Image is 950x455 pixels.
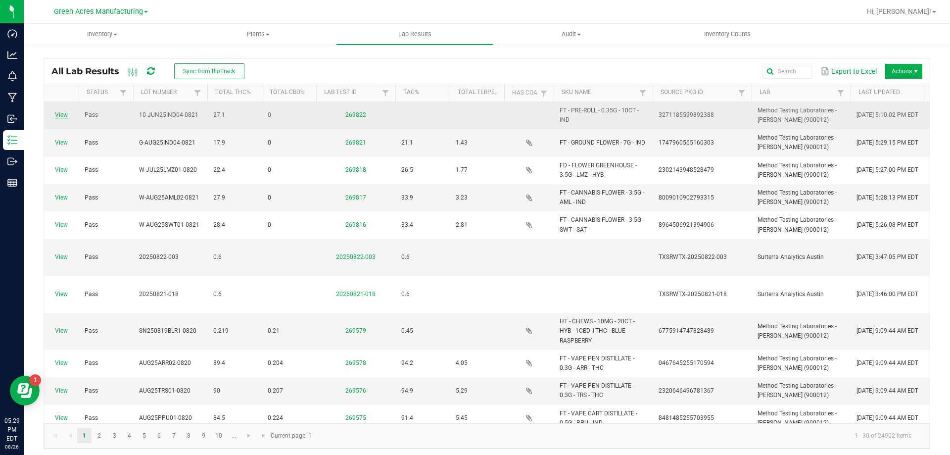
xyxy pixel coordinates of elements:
[538,87,550,100] a: Filter
[180,24,336,45] a: Plants
[493,24,649,45] a: Audit
[4,416,19,443] p: 05:29 PM EDT
[268,111,271,118] span: 0
[256,428,271,443] a: Go to the last page
[659,359,714,366] span: 0467645255170594
[649,24,806,45] a: Inventory Counts
[85,327,98,334] span: Pass
[215,89,258,97] a: Total THC%Sortable
[856,221,918,228] span: [DATE] 5:26:08 PM EDT
[85,359,98,366] span: Pass
[29,374,41,386] iframe: Resource center unread badge
[85,387,98,394] span: Pass
[117,87,129,99] a: Filter
[385,30,445,39] span: Lab Results
[268,194,271,201] span: 0
[268,221,271,228] span: 0
[560,410,637,426] span: FT - VAPE CART DISTILLATE - 0.5G - PPU - IND
[24,24,180,45] a: Inventory
[659,291,727,298] span: TXSRWTX-20250821-018
[758,410,837,426] span: Method Testing Laboratories - [PERSON_NAME] (900012)
[345,359,366,366] a: 269578
[268,414,283,421] span: 0.224
[77,428,92,443] a: Page 1
[55,291,68,298] a: View
[7,50,17,60] inline-svg: Analytics
[85,111,98,118] span: Pass
[213,327,229,334] span: 0.219
[401,139,413,146] span: 21.1
[336,291,376,298] a: 20250821-018
[758,355,837,371] span: Method Testing Laboratories - [PERSON_NAME] (900012)
[856,387,918,394] span: [DATE] 9:09:44 AM EDT
[212,428,226,443] a: Page 10
[213,194,225,201] span: 27.9
[659,139,714,146] span: 1747960565160303
[736,87,748,99] a: Filter
[856,414,918,421] span: [DATE] 9:09:44 AM EDT
[141,89,191,97] a: Lot NumberSortable
[456,414,468,421] span: 5.45
[758,382,837,399] span: Method Testing Laboratories - [PERSON_NAME] (900012)
[55,359,68,366] a: View
[758,189,837,205] span: Method Testing Laboratories - [PERSON_NAME] (900012)
[139,253,179,260] span: 20250822-003
[380,87,391,99] a: Filter
[139,359,191,366] span: AUG25ARR02-0820
[174,63,244,79] button: Sync from BioTrack
[456,166,468,173] span: 1.77
[55,221,68,228] a: View
[456,359,468,366] span: 4.05
[318,428,919,444] kendo-pager-info: 1 - 30 of 24902 items
[242,428,256,443] a: Go to the next page
[661,89,735,97] a: Source Pkg IDSortable
[458,89,500,97] a: Total Terpenes%Sortable
[7,135,17,145] inline-svg: Inventory
[87,89,117,97] a: StatusSortable
[856,291,918,298] span: [DATE] 3:46:00 PM EDT
[213,139,225,146] span: 17.9
[562,89,636,97] a: SKU NameSortable
[856,139,918,146] span: [DATE] 5:29:15 PM EDT
[401,327,413,334] span: 0.45
[24,30,180,39] span: Inventory
[213,291,222,298] span: 0.6
[456,221,468,228] span: 2.81
[139,414,192,421] span: AUG25PPU01-0820
[560,318,635,344] span: HT - CHEWS - 10MG - 20CT - HYB - 1CBD-1THC - BLUE RASPBERRY
[268,359,283,366] span: 0.204
[10,376,40,405] iframe: Resource center
[137,428,151,443] a: Page 5
[7,178,17,188] inline-svg: Reports
[345,221,366,228] a: 269816
[268,139,271,146] span: 0
[493,30,649,39] span: Audit
[401,194,413,201] span: 33.9
[762,64,812,79] input: Search
[560,107,639,123] span: FT - PRE-ROLL - 0.35G - 10CT - IND
[139,194,199,201] span: W-AUG25AML02-0821
[504,84,554,102] th: Has CoA
[659,327,714,334] span: 6775914747828489
[139,166,197,173] span: W-JUL25LMZ01-0820
[856,111,918,118] span: [DATE] 5:10:02 PM EDT
[139,387,190,394] span: AUG25TRS01-0820
[401,359,413,366] span: 94.2
[560,189,644,205] span: FT - CANNABIS FLOWER - 3.5G - AML - IND
[856,327,918,334] span: [DATE] 9:09:44 AM EDT
[196,428,211,443] a: Page 9
[213,111,225,118] span: 27.1
[560,355,634,371] span: FT - VAPE PEN DISTILLATE - 0.3G - ARR - THC
[758,216,837,233] span: Method Testing Laboratories - [PERSON_NAME] (900012)
[560,139,645,146] span: FT - GROUND FLOWER - 7G - IND
[85,414,98,421] span: Pass
[54,7,143,16] span: Green Acres Manufacturing
[55,111,68,118] a: View
[856,166,918,173] span: [DATE] 5:27:00 PM EDT
[183,68,235,75] span: Sync from BioTrack
[213,414,225,421] span: 84.5
[55,327,68,334] a: View
[245,432,253,440] span: Go to the next page
[213,166,225,173] span: 22.4
[758,323,837,339] span: Method Testing Laboratories - [PERSON_NAME] (900012)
